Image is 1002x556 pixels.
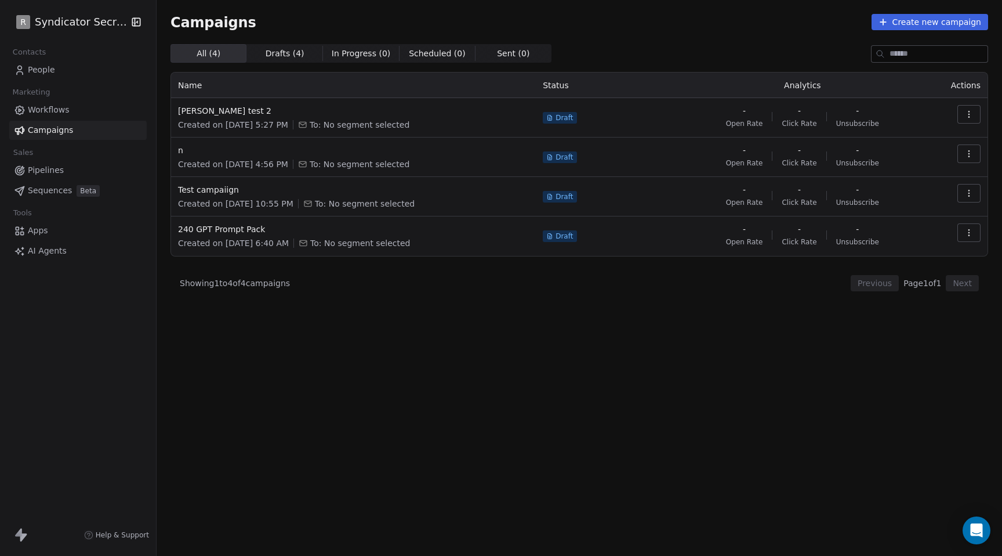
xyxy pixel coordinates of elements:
button: Previous [851,275,899,291]
a: Workflows [9,100,147,120]
span: Created on [DATE] 10:55 PM [178,198,293,210]
span: Click Rate [782,237,816,247]
span: - [856,145,859,156]
button: Create new campaign [872,14,988,30]
span: Draft [556,232,573,241]
span: Drafts ( 4 ) [266,48,304,60]
a: Apps [9,221,147,240]
span: - [856,105,859,117]
span: Unsubscribe [836,237,879,247]
a: AI Agents [9,241,147,261]
span: Click Rate [782,158,816,168]
span: - [856,184,859,196]
span: Click Rate [782,119,816,128]
th: Status [536,73,681,98]
span: Marketing [8,84,55,101]
span: - [798,105,801,117]
span: Pipelines [28,164,64,176]
span: Campaigns [170,14,256,30]
span: Beta [77,185,100,197]
span: Apps [28,225,48,237]
span: AI Agents [28,245,67,257]
span: - [856,223,859,235]
span: Open Rate [726,198,763,207]
span: - [743,105,746,117]
span: - [798,184,801,196]
span: 240 GPT Prompt Pack [178,223,529,235]
span: n [178,145,529,156]
span: - [743,184,746,196]
span: To: No segment selected [310,158,409,170]
a: SequencesBeta [9,181,147,200]
span: To: No segment selected [310,237,410,249]
span: Unsubscribe [836,198,879,207]
th: Actions [924,73,988,98]
span: Created on [DATE] 6:40 AM [178,237,289,249]
span: Draft [556,113,573,122]
th: Analytics [681,73,924,98]
a: Help & Support [84,530,149,540]
span: To: No segment selected [315,198,415,210]
span: Sent ( 0 ) [497,48,529,60]
span: Help & Support [96,530,149,540]
span: People [28,64,55,76]
span: Tools [8,204,37,222]
span: Created on [DATE] 4:56 PM [178,158,288,170]
span: Open Rate [726,237,763,247]
button: RSyndicator Secrets [14,12,124,32]
th: Name [171,73,536,98]
span: Test campaiign [178,184,529,196]
span: Scheduled ( 0 ) [409,48,466,60]
span: R [20,16,26,28]
span: [PERSON_NAME] test 2 [178,105,529,117]
span: - [743,223,746,235]
span: - [743,145,746,156]
a: Campaigns [9,121,147,140]
span: To: No segment selected [310,119,409,131]
span: Sales [8,144,38,161]
a: People [9,60,147,80]
span: Open Rate [726,158,763,168]
span: Sequences [28,185,72,197]
span: Workflows [28,104,70,116]
span: - [798,145,801,156]
button: Next [946,275,979,291]
span: Showing 1 to 4 of 4 campaigns [180,277,290,289]
span: In Progress ( 0 ) [332,48,391,60]
div: Open Intercom Messenger [963,517,990,544]
span: Open Rate [726,119,763,128]
span: - [798,223,801,235]
span: Draft [556,192,573,201]
span: Created on [DATE] 5:27 PM [178,119,288,131]
span: Unsubscribe [836,119,879,128]
span: Campaigns [28,124,73,136]
a: Pipelines [9,161,147,180]
span: Syndicator Secrets [35,15,128,30]
span: Click Rate [782,198,816,207]
span: Unsubscribe [836,158,879,168]
span: Page 1 of 1 [903,277,941,289]
span: Draft [556,153,573,162]
span: Contacts [8,44,51,61]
